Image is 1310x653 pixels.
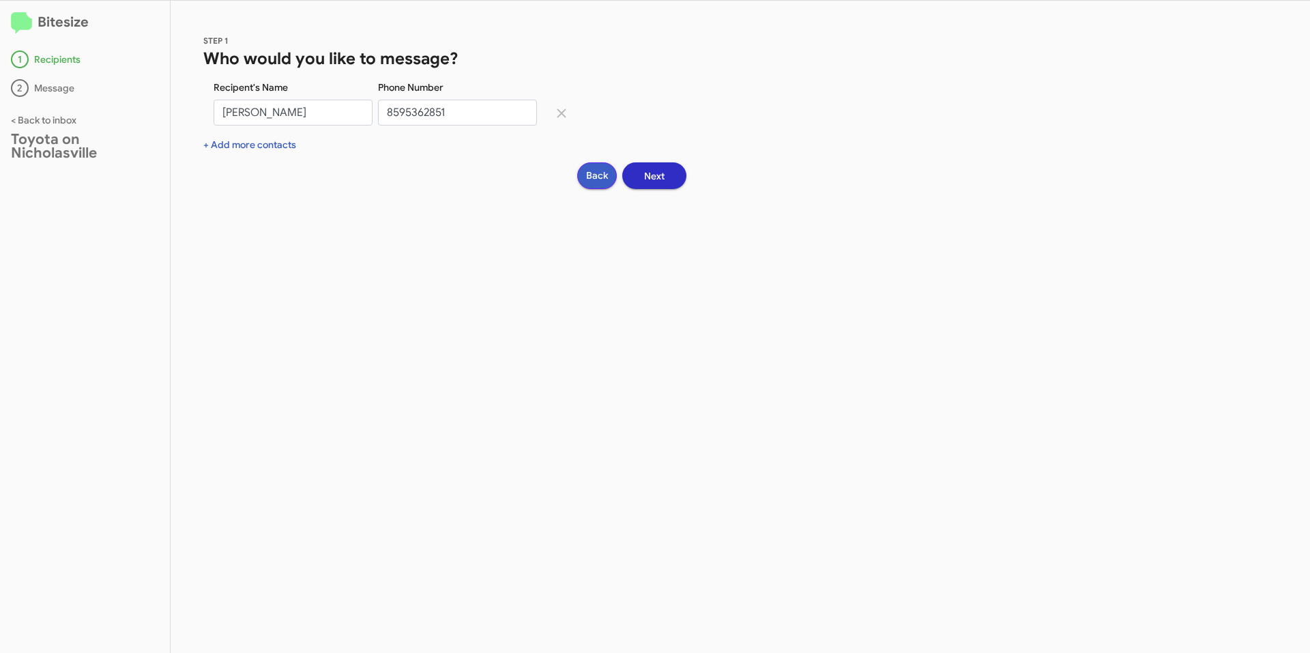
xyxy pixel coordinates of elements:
[11,12,159,34] h2: Bitesize
[11,114,76,126] a: < Back to inbox
[203,138,1277,151] div: + Add more contacts
[577,162,617,189] button: Back
[378,81,443,94] label: Phone Number
[11,132,159,160] div: Toyota on Nicholasville
[622,162,686,189] button: Next
[644,164,665,188] span: Next
[11,79,159,97] div: Message
[203,48,1277,70] h1: Who would you like to message?
[11,79,29,97] div: 2
[214,100,373,126] input: Enter name
[11,50,29,68] div: 1
[11,50,159,68] div: Recipients
[378,100,537,126] input: Enter Phone
[11,12,32,34] img: logo-minimal.svg
[214,81,288,94] label: Recipent's Name
[203,35,229,46] span: STEP 1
